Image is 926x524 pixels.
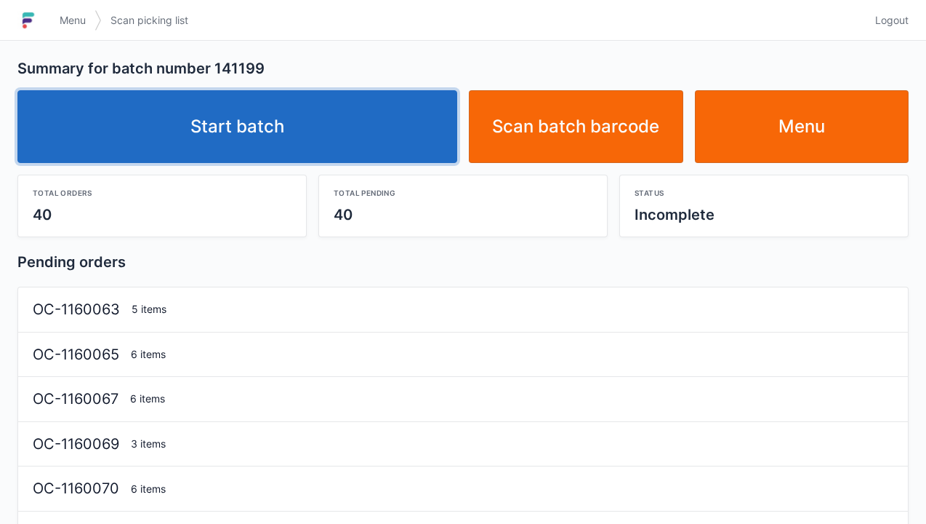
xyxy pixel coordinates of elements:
span: Menu [60,13,86,28]
div: 40 [334,205,592,225]
div: OC-1160067 [27,389,124,410]
div: 6 items [125,347,899,362]
div: OC-1160070 [27,478,125,499]
a: Menu [51,7,94,33]
div: OC-1160069 [27,434,125,455]
a: Logout [866,7,909,33]
a: Scan batch barcode [469,90,683,163]
h2: Pending orders [17,252,909,272]
div: 3 items [125,437,899,451]
div: OC-1160063 [27,299,126,320]
div: Status [635,187,893,199]
div: OC-1160065 [27,344,125,365]
span: Scan picking list [110,13,188,28]
div: Total pending [334,187,592,199]
img: svg> [94,3,102,38]
a: Scan picking list [102,7,197,33]
div: 6 items [124,392,899,406]
div: Total orders [33,187,291,199]
div: Incomplete [635,205,893,225]
div: 5 items [126,302,899,317]
div: 40 [33,205,291,225]
a: Start batch [17,90,457,163]
div: 6 items [125,482,899,496]
a: Menu [695,90,909,163]
img: logo-small.jpg [17,9,39,32]
span: Logout [875,13,909,28]
h2: Summary for batch number 141199 [17,58,909,79]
